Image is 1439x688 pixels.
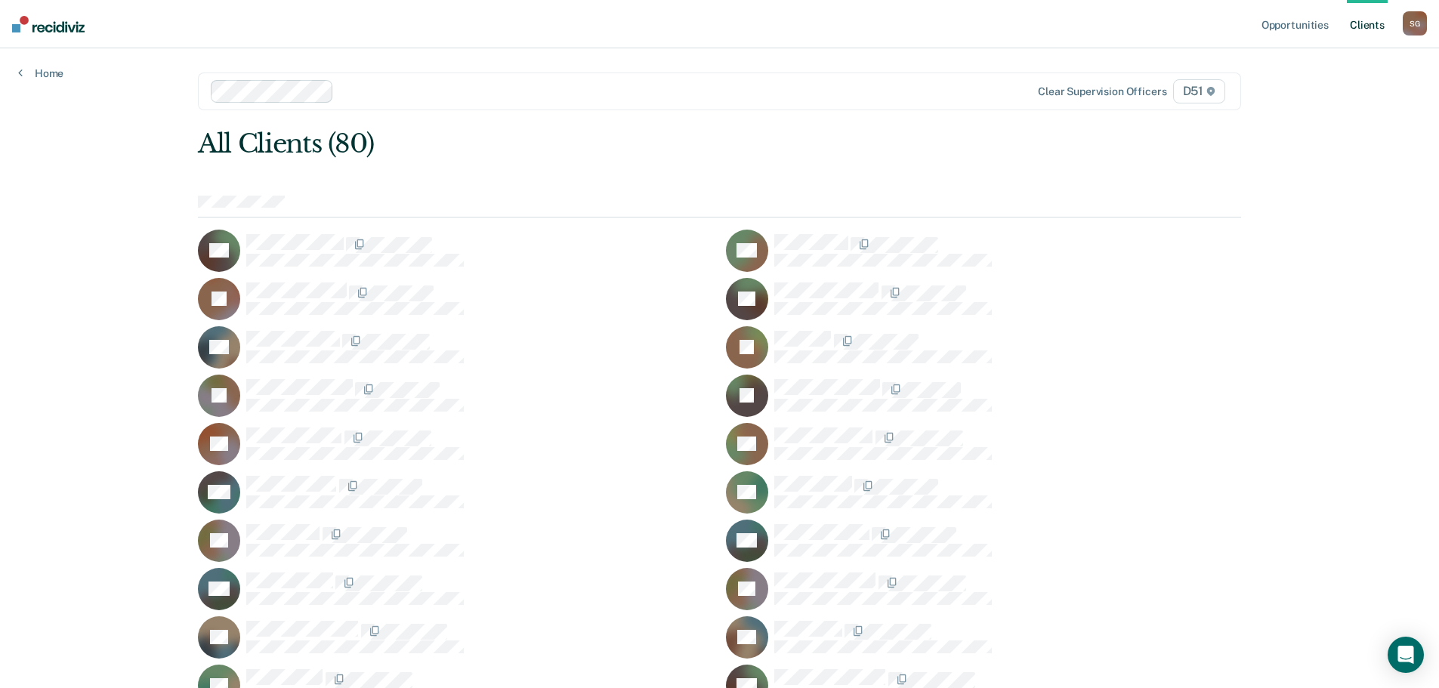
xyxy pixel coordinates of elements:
[1388,637,1424,673] div: Open Intercom Messenger
[1038,85,1166,98] div: Clear supervision officers
[1403,11,1427,35] div: S G
[198,128,1033,159] div: All Clients (80)
[1403,11,1427,35] button: SG
[12,16,85,32] img: Recidiviz
[18,66,63,80] a: Home
[1173,79,1225,103] span: D51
